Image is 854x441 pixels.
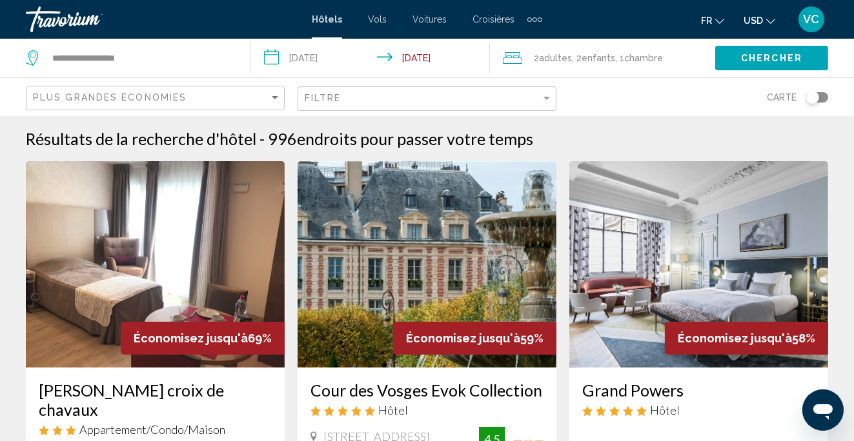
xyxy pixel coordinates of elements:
div: 59% [393,322,556,355]
span: VC [804,13,820,26]
span: Adultes [539,53,572,63]
h2: 996 [268,129,533,148]
a: Vols [368,14,387,24]
span: USD [744,15,763,26]
span: Plus grandes économies [33,92,187,103]
div: 58% [665,322,828,355]
div: 69% [121,322,285,355]
a: Hôtels [312,14,342,24]
span: Filtre [305,93,341,103]
button: User Menu [795,6,828,33]
a: Cour des Vosges Evok Collection [310,380,544,400]
iframe: Bouton de lancement de la fenêtre de messagerie [802,389,844,431]
button: Chercher [715,46,828,70]
a: Croisières [473,14,514,24]
span: 2 [534,49,572,67]
button: Toggle map [797,92,828,103]
span: Appartement/Condo/Maison [79,422,225,436]
span: Économisez jusqu'à [134,331,248,345]
span: , 1 [615,49,663,67]
span: endroits pour passer votre temps [297,129,533,148]
button: Change language [701,11,724,30]
h1: Résultats de la recherche d'hôtel [26,129,256,148]
span: Hôtel [378,403,408,417]
div: 5 star Hotel [582,403,815,417]
span: Carte [767,88,797,106]
span: Économisez jusqu'à [406,331,520,345]
span: Hôtel [650,403,680,417]
span: Chercher [741,54,802,64]
a: Voitures [412,14,447,24]
span: Enfants [582,53,615,63]
button: Filter [298,86,556,112]
button: Extra navigation items [527,9,542,30]
button: Check-in date: Nov 28, 2025 Check-out date: Nov 30, 2025 [251,39,489,77]
a: Travorium [26,6,299,32]
img: Hotel image [298,161,556,367]
span: Chambre [624,53,663,63]
a: Grand Powers [582,380,815,400]
div: 5 star Hotel [310,403,544,417]
span: fr [701,15,712,26]
mat-select: Sort by [33,93,281,104]
button: Travelers: 2 adults, 2 children [490,39,715,77]
button: Change currency [744,11,775,30]
span: Économisez jusqu'à [678,331,792,345]
span: , 2 [572,49,615,67]
img: Hotel image [569,161,828,367]
a: [PERSON_NAME] croix de chavaux [39,380,272,419]
div: 3 star Apartment [39,422,272,436]
span: - [259,129,265,148]
img: Hotel image [26,161,285,367]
